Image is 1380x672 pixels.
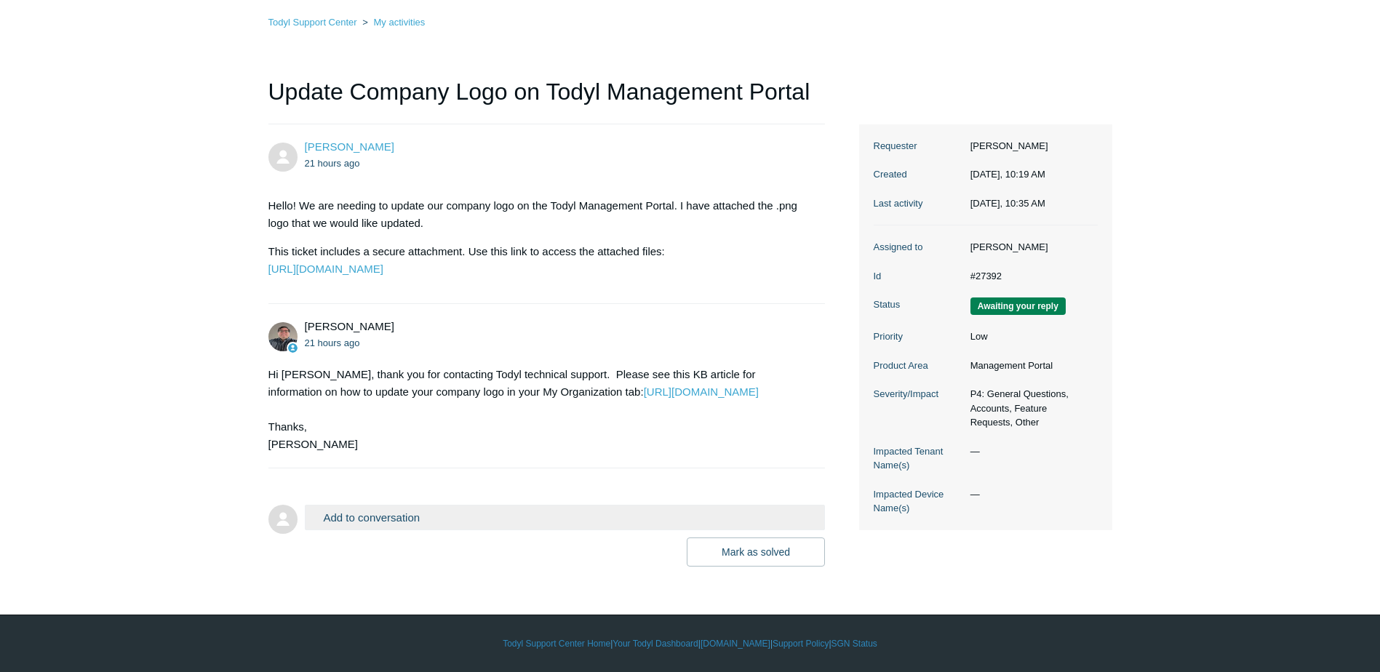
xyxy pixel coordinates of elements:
[305,140,394,153] span: Nicholas Dipalmo
[874,329,963,344] dt: Priority
[373,17,425,28] a: My activities
[874,297,963,312] dt: Status
[874,269,963,284] dt: Id
[874,359,963,373] dt: Product Area
[503,637,610,650] a: Todyl Support Center Home
[874,444,963,473] dt: Impacted Tenant Name(s)
[701,637,770,650] a: [DOMAIN_NAME]
[268,366,811,453] div: Hi [PERSON_NAME], thank you for contacting Todyl technical support. Please see this KB article fo...
[773,637,829,650] a: Support Policy
[831,637,877,650] a: SGN Status
[305,337,360,348] time: 08/13/2025, 10:35
[874,167,963,182] dt: Created
[305,158,360,169] time: 08/13/2025, 10:19
[963,387,1098,430] dd: P4: General Questions, Accounts, Feature Requests, Other
[268,17,360,28] li: Todyl Support Center
[687,537,825,567] button: Mark as solved
[268,17,357,28] a: Todyl Support Center
[963,269,1098,284] dd: #27392
[874,487,963,516] dt: Impacted Device Name(s)
[963,359,1098,373] dd: Management Portal
[963,240,1098,255] dd: [PERSON_NAME]
[963,139,1098,153] dd: [PERSON_NAME]
[268,637,1112,650] div: | | | |
[970,297,1066,315] span: We are waiting for you to respond
[963,329,1098,344] dd: Low
[874,240,963,255] dt: Assigned to
[970,169,1045,180] time: 08/13/2025, 10:19
[613,637,698,650] a: Your Todyl Dashboard
[305,505,826,530] button: Add to conversation
[963,487,1098,502] dd: —
[644,385,759,398] a: [URL][DOMAIN_NAME]
[874,387,963,401] dt: Severity/Impact
[874,196,963,211] dt: Last activity
[359,17,425,28] li: My activities
[305,320,394,332] span: Matt Robinson
[268,263,383,275] a: [URL][DOMAIN_NAME]
[874,139,963,153] dt: Requester
[970,198,1045,209] time: 08/13/2025, 10:35
[305,140,394,153] a: [PERSON_NAME]
[268,74,826,124] h1: Update Company Logo on Todyl Management Portal
[268,197,811,232] p: Hello! We are needing to update our company logo on the Todyl Management Portal. I have attached ...
[268,243,811,278] p: This ticket includes a secure attachment. Use this link to access the attached files:
[963,444,1098,459] dd: —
